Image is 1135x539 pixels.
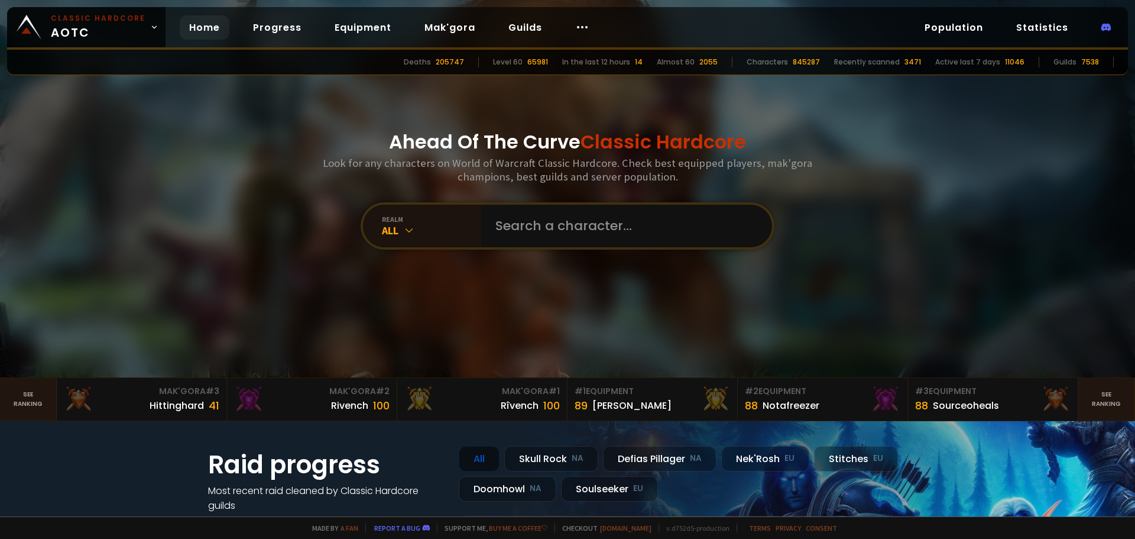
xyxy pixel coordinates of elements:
[234,385,390,398] div: Mak'Gora
[325,15,401,40] a: Equipment
[404,57,431,67] div: Deaths
[459,446,500,472] div: All
[633,483,643,495] small: EU
[459,476,556,502] div: Doomhowl
[567,378,738,421] a: #1Equipment89[PERSON_NAME]
[493,57,523,67] div: Level 60
[908,378,1078,421] a: #3Equipment88Sourceoheals
[1007,15,1078,40] a: Statistics
[915,385,929,397] span: # 3
[659,524,729,532] span: v. d752d5 - production
[747,57,788,67] div: Characters
[318,156,817,183] h3: Look for any characters on World of Warcraft Classic Hardcore. Check best equipped players, mak'g...
[600,524,651,532] a: [DOMAIN_NAME]
[7,7,166,47] a: Classic HardcoreAOTC
[745,398,758,414] div: 88
[776,524,801,532] a: Privacy
[305,524,358,532] span: Made by
[935,57,1000,67] div: Active last 7 days
[180,15,229,40] a: Home
[206,385,219,397] span: # 3
[657,57,695,67] div: Almost 60
[499,15,552,40] a: Guilds
[933,398,999,413] div: Sourceoheals
[749,524,771,532] a: Terms
[834,57,900,67] div: Recently scanned
[373,398,390,414] div: 100
[208,514,285,527] a: See all progress
[575,398,588,414] div: 89
[738,378,908,421] a: #2Equipment88Notafreezer
[437,524,547,532] span: Support me,
[1053,57,1076,67] div: Guilds
[745,385,758,397] span: # 2
[376,385,390,397] span: # 2
[699,57,718,67] div: 2055
[64,385,219,398] div: Mak'Gora
[208,446,445,483] h1: Raid progress
[436,57,464,67] div: 205747
[784,453,794,464] small: EU
[527,57,548,67] div: 65981
[504,446,598,472] div: Skull Rock
[1081,57,1099,67] div: 7538
[543,398,560,414] div: 100
[554,524,651,532] span: Checkout
[51,13,145,41] span: AOTC
[904,57,921,67] div: 3471
[575,385,586,397] span: # 1
[397,378,567,421] a: Mak'Gora#1Rîvench100
[489,524,547,532] a: Buy me a coffee
[721,446,809,472] div: Nek'Rosh
[208,483,445,513] h4: Most recent raid cleaned by Classic Hardcore guilds
[382,215,481,224] div: realm
[209,398,219,414] div: 41
[572,453,583,464] small: NA
[150,398,204,413] div: Hittinghard
[1078,378,1135,421] a: Seeranking
[561,476,658,502] div: Soulseeker
[227,378,397,421] a: Mak'Gora#2Rivench100
[873,453,883,464] small: EU
[575,385,730,398] div: Equipment
[603,446,716,472] div: Defias Pillager
[530,483,541,495] small: NA
[382,224,481,237] div: All
[915,385,1071,398] div: Equipment
[581,128,746,155] span: Classic Hardcore
[814,446,898,472] div: Stitches
[915,15,993,40] a: Population
[592,398,672,413] div: [PERSON_NAME]
[415,15,485,40] a: Mak'gora
[340,524,358,532] a: a fan
[57,378,227,421] a: Mak'Gora#3Hittinghard41
[1005,57,1024,67] div: 11046
[244,15,311,40] a: Progress
[745,385,900,398] div: Equipment
[806,524,837,532] a: Consent
[763,398,819,413] div: Notafreezer
[51,13,145,24] small: Classic Hardcore
[488,205,758,247] input: Search a character...
[501,398,539,413] div: Rîvench
[404,385,560,398] div: Mak'Gora
[690,453,702,464] small: NA
[389,128,746,156] h1: Ahead Of The Curve
[562,57,630,67] div: In the last 12 hours
[635,57,643,67] div: 14
[549,385,560,397] span: # 1
[331,398,368,413] div: Rivench
[374,524,420,532] a: Report a bug
[915,398,928,414] div: 88
[793,57,820,67] div: 845287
